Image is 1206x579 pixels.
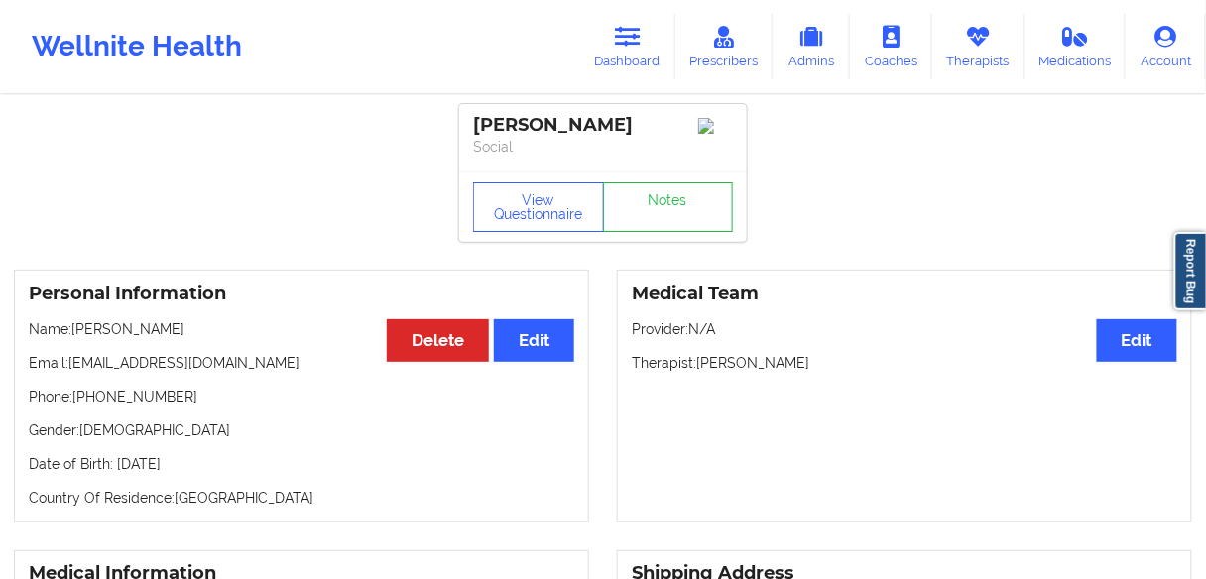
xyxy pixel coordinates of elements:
[932,14,1025,79] a: Therapists
[632,319,1177,339] p: Provider: N/A
[387,319,489,362] button: Delete
[1097,319,1177,362] button: Edit
[473,137,733,157] p: Social
[494,319,574,362] button: Edit
[1025,14,1127,79] a: Medications
[473,182,604,232] button: View Questionnaire
[29,420,574,440] p: Gender: [DEMOGRAPHIC_DATA]
[632,283,1177,305] h3: Medical Team
[29,283,574,305] h3: Personal Information
[29,454,574,474] p: Date of Birth: [DATE]
[473,114,733,137] div: [PERSON_NAME]
[675,14,774,79] a: Prescribers
[1126,14,1206,79] a: Account
[29,353,574,373] p: Email: [EMAIL_ADDRESS][DOMAIN_NAME]
[29,488,574,508] p: Country Of Residence: [GEOGRAPHIC_DATA]
[850,14,932,79] a: Coaches
[603,182,734,232] a: Notes
[1174,232,1206,310] a: Report Bug
[698,118,733,134] img: Image%2Fplaceholer-image.png
[29,387,574,406] p: Phone: [PHONE_NUMBER]
[632,353,1177,373] p: Therapist: [PERSON_NAME]
[580,14,675,79] a: Dashboard
[29,319,574,339] p: Name: [PERSON_NAME]
[773,14,850,79] a: Admins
